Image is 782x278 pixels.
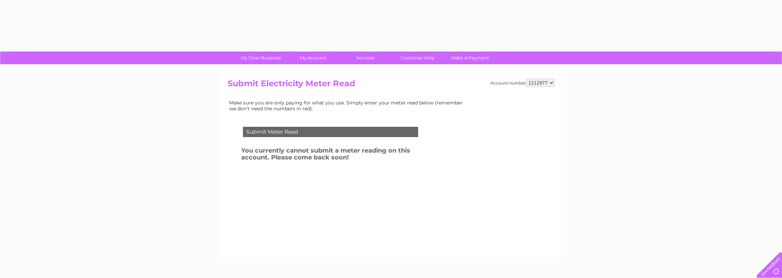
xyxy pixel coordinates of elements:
a: Services [337,52,394,64]
td: Make sure you are only paying for what you use. Simply enter your meter read below (remember we d... [227,98,468,113]
h3: You currently cannot submit a meter reading on this account. Please come back soon! [241,146,436,165]
a: Make A Payment [442,52,498,64]
a: Customer Help [389,52,446,64]
a: My Clear Business [233,52,289,64]
div: Account number [490,79,555,87]
a: My Account [285,52,342,64]
h2: Submit Electricity Meter Read [227,79,555,92]
div: Submit Meter Read [243,127,418,137]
